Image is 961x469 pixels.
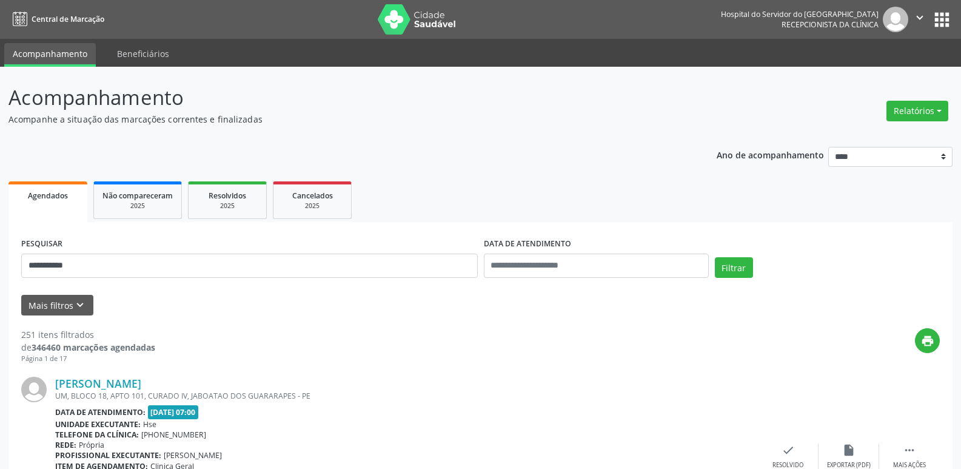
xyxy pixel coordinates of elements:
i:  [913,11,926,24]
div: 2025 [197,201,258,211]
a: [PERSON_NAME] [55,377,141,390]
label: DATA DE ATENDIMENTO [484,235,571,254]
b: Data de atendimento: [55,407,146,417]
span: Cancelados [292,191,333,201]
img: img [21,377,47,402]
div: UM, BLOCO 18, APTO 101, CURADO IV, JABOATAO DOS GUARARAPES - PE [55,391,758,401]
span: [PERSON_NAME] [164,450,222,461]
div: Página 1 de 17 [21,354,155,364]
div: 2025 [282,201,343,211]
img: img [883,7,908,32]
label: PESQUISAR [21,235,62,254]
i: print [921,334,934,348]
span: Hse [143,419,156,430]
strong: 346460 marcações agendadas [32,342,155,353]
p: Acompanhe a situação das marcações correntes e finalizadas [8,113,669,126]
b: Telefone da clínica: [55,430,139,440]
b: Unidade executante: [55,419,141,430]
div: 251 itens filtrados [21,328,155,341]
i: check [782,444,795,457]
p: Ano de acompanhamento [717,147,824,162]
a: Beneficiários [109,43,178,64]
a: Acompanhamento [4,43,96,67]
b: Rede: [55,440,76,450]
span: Própria [79,440,104,450]
i: insert_drive_file [842,444,856,457]
span: Central de Marcação [32,14,104,24]
button: print [915,328,940,353]
button: apps [931,9,953,30]
button: Mais filtroskeyboard_arrow_down [21,295,93,316]
button:  [908,7,931,32]
span: Não compareceram [102,191,173,201]
i: keyboard_arrow_down [73,299,87,312]
b: Profissional executante: [55,450,161,461]
div: 2025 [102,201,173,211]
div: Hospital do Servidor do [GEOGRAPHIC_DATA] [721,9,879,19]
span: [DATE] 07:00 [148,405,199,419]
button: Filtrar [715,257,753,278]
div: de [21,341,155,354]
span: Agendados [28,191,68,201]
button: Relatórios [886,101,948,121]
a: Central de Marcação [8,9,104,29]
span: Resolvidos [209,191,246,201]
span: Recepcionista da clínica [782,19,879,30]
p: Acompanhamento [8,83,669,113]
i:  [903,444,916,457]
span: [PHONE_NUMBER] [141,430,206,440]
